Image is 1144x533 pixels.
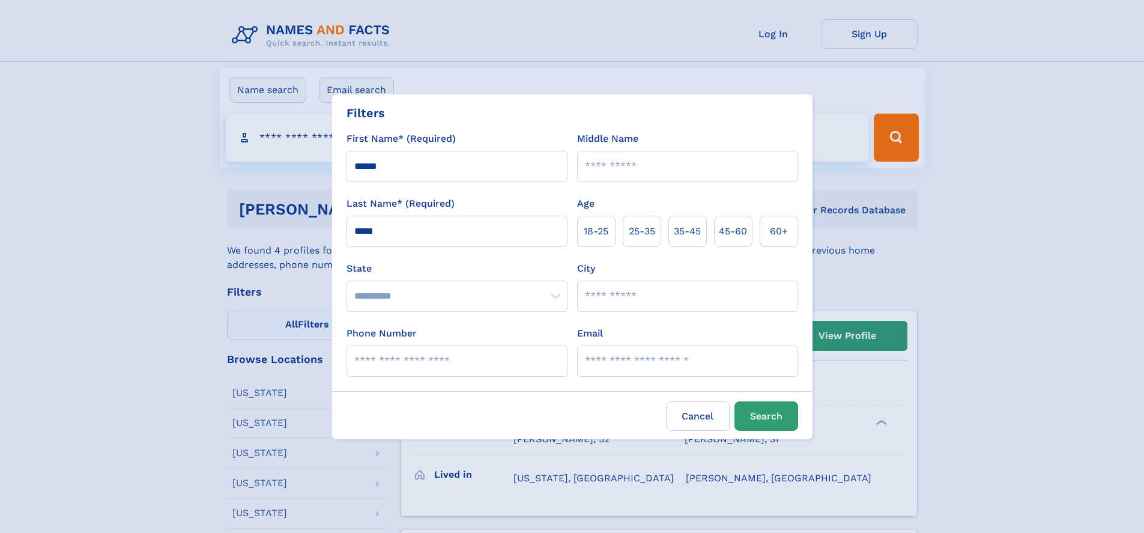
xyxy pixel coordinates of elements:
div: Filters [347,104,385,122]
button: Search [734,401,798,431]
label: Last Name* (Required) [347,196,455,211]
label: Email [577,326,603,341]
span: 60+ [770,224,788,239]
label: City [577,261,595,276]
label: First Name* (Required) [347,132,456,146]
label: State [347,261,567,276]
span: 25‑35 [629,224,655,239]
span: 35‑45 [674,224,701,239]
label: Phone Number [347,326,417,341]
label: Age [577,196,595,211]
label: Middle Name [577,132,638,146]
label: Cancel [666,401,730,431]
span: 18‑25 [584,224,608,239]
span: 45‑60 [719,224,747,239]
